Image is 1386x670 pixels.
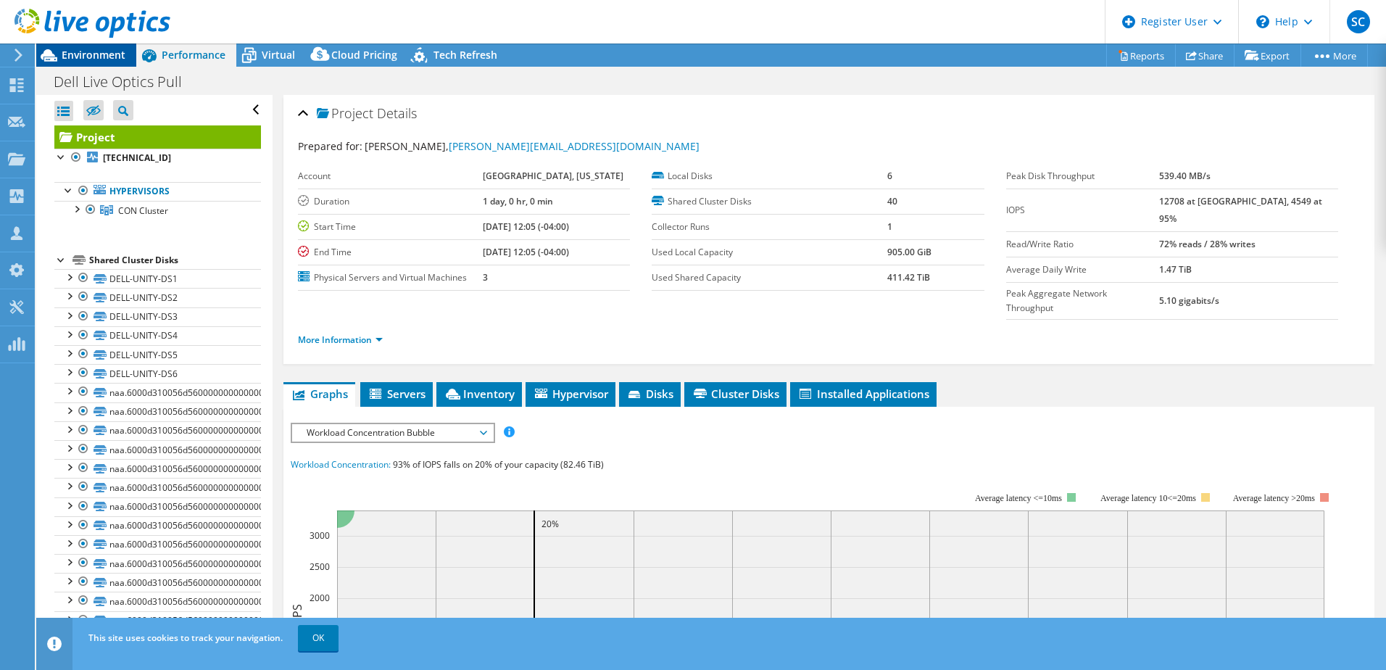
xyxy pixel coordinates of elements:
b: 539.40 MB/s [1159,170,1211,182]
b: 6 [887,170,892,182]
span: This site uses cookies to track your navigation. [88,632,283,644]
a: OK [298,625,339,651]
span: Workload Concentration Bubble [299,424,486,442]
a: DELL-UNITY-DS4 [54,326,261,345]
a: DELL-UNITY-DS2 [54,288,261,307]
text: 20% [541,518,559,530]
label: Average Daily Write [1006,262,1159,277]
span: SC [1347,10,1370,33]
label: Used Local Capacity [652,245,887,260]
label: IOPS [1006,203,1159,218]
span: Tech Refresh [433,48,497,62]
b: 12708 at [GEOGRAPHIC_DATA], 4549 at 95% [1159,195,1322,225]
span: Cluster Disks [692,386,779,401]
span: Workload Concentration: [291,458,391,471]
a: naa.6000d310056d56000000000000000069 [54,516,261,535]
a: Hypervisors [54,182,261,201]
b: 40 [887,195,897,207]
div: Shared Cluster Disks [89,252,261,269]
label: Shared Cluster Disks [652,194,887,209]
a: DELL-UNITY-DS5 [54,345,261,364]
a: [PERSON_NAME][EMAIL_ADDRESS][DOMAIN_NAME] [449,139,700,153]
a: Reports [1106,44,1176,67]
b: 905.00 GiB [887,246,931,258]
a: naa.6000d310056d56000000000000000073 [54,611,261,630]
label: Collector Runs [652,220,887,234]
text: 3000 [310,529,330,542]
label: Prepared for: [298,139,362,153]
label: Used Shared Capacity [652,270,887,285]
a: CON Cluster [54,201,261,220]
b: 1 day, 0 hr, 0 min [483,195,553,207]
span: [PERSON_NAME], [365,139,700,153]
b: [GEOGRAPHIC_DATA], [US_STATE] [483,170,623,182]
b: 411.42 TiB [887,271,930,284]
span: Project [317,107,373,121]
label: Physical Servers and Virtual Machines [298,270,483,285]
span: Installed Applications [797,386,929,401]
label: Peak Disk Throughput [1006,169,1159,183]
span: Virtual [262,48,295,62]
b: 72% reads / 28% writes [1159,238,1256,250]
label: Local Disks [652,169,887,183]
b: 3 [483,271,488,284]
a: naa.6000d310056d5600000000000000005f [54,402,261,421]
span: Graphs [291,386,348,401]
a: [TECHNICAL_ID] [54,149,261,167]
b: 1.47 TiB [1159,263,1192,276]
text: 2500 [310,561,330,573]
span: Inventory [444,386,515,401]
a: DELL-UNITY-DS6 [54,364,261,383]
a: DELL-UNITY-DS1 [54,269,261,288]
a: naa.6000d310056d56000000000000000060 [54,421,261,440]
a: More [1300,44,1368,67]
span: Cloud Pricing [331,48,397,62]
a: naa.6000d310056d5600000000000000006a [54,535,261,554]
span: CON Cluster [118,204,168,217]
a: naa.6000d310056d5600000000000000006c [54,573,261,592]
a: Share [1175,44,1234,67]
label: Read/Write Ratio [1006,237,1159,252]
h1: Dell Live Optics Pull [47,74,204,90]
tspan: Average latency <=10ms [975,493,1062,503]
label: Peak Aggregate Network Throughput [1006,286,1159,315]
a: DELL-UNITY-DS3 [54,307,261,326]
a: naa.6000d310056d56000000000000000061 [54,440,261,459]
label: Duration [298,194,483,209]
text: 2000 [310,592,330,604]
span: 93% of IOPS falls on 20% of your capacity (82.46 TiB) [393,458,604,471]
a: naa.6000d310056d56000000000000000063 [54,478,261,497]
text: Average latency >20ms [1233,493,1315,503]
label: Account [298,169,483,183]
a: Export [1234,44,1301,67]
b: [DATE] 12:05 (-04:00) [483,220,569,233]
a: More Information [298,334,383,346]
a: naa.6000d310056d56000000000000000062 [54,459,261,478]
span: Performance [162,48,225,62]
tspan: Average latency 10<=20ms [1100,493,1196,503]
a: naa.6000d310056d5600000000000000006b [54,554,261,573]
a: naa.6000d310056d56000000000000000068 [54,497,261,516]
b: 1 [887,220,892,233]
a: naa.6000d310056d5600000000000000005a [54,383,261,402]
b: [DATE] 12:05 (-04:00) [483,246,569,258]
span: Details [377,104,417,122]
span: Environment [62,48,125,62]
svg: \n [1256,15,1269,28]
b: [TECHNICAL_ID] [103,152,171,164]
a: naa.6000d310056d56000000000000000072 [54,592,261,611]
b: 5.10 gigabits/s [1159,294,1219,307]
label: End Time [298,245,483,260]
label: Start Time [298,220,483,234]
span: Hypervisor [533,386,608,401]
a: Project [54,125,261,149]
span: Servers [368,386,426,401]
text: IOPS [289,604,305,629]
span: Disks [626,386,673,401]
